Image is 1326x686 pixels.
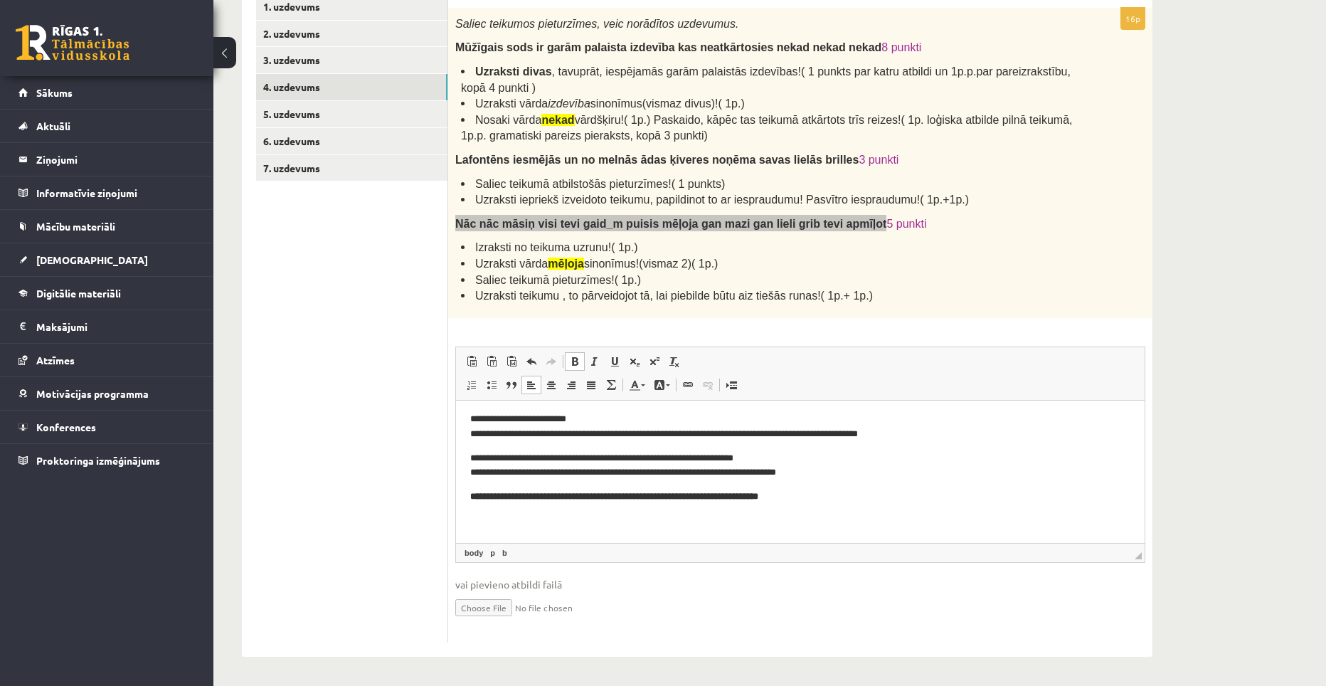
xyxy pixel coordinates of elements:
[1120,7,1145,30] p: 16p
[256,47,447,73] a: 3. uzdevums
[455,41,881,53] span: Mūžīgais sods ir garām palaista izdevība kas neatkārtosies nekad nekad nekad
[698,376,718,394] a: Atsaistīt
[475,65,552,78] span: Uzraksti divas
[649,376,674,394] a: Fona krāsa
[36,310,196,343] legend: Maksājumi
[475,290,873,302] span: Uzraksti teikumu , to pārveidojot tā, lai piebilde būtu aiz tiešās runas!( 1p.+ 1p.)
[601,376,621,394] a: Math
[605,352,625,371] a: Pasvītrojums (vadīšanas taustiņš+U)
[36,287,121,300] span: Digitālie materiāli
[455,154,859,166] span: Lafontēns iesmējās un no melnās ādas ķiveres noņēma savas lielās brilles
[548,97,590,110] i: izdevība
[462,352,482,371] a: Ielīmēt (vadīšanas taustiņš+V)
[18,176,196,209] a: Informatīvie ziņojumi
[881,41,921,53] span: 8 punkti
[541,376,561,394] a: Centrēti
[462,547,486,559] a: body elements
[645,352,664,371] a: Augšraksts
[36,387,149,400] span: Motivācijas programma
[581,376,601,394] a: Izlīdzināt malas
[36,421,96,433] span: Konferences
[455,577,1145,592] span: vai pievieno atbildi failā
[625,376,649,394] a: Teksta krāsa
[561,376,581,394] a: Izlīdzināt pa labi
[548,258,584,270] strong: mēļoja
[256,128,447,154] a: 6. uzdevums
[36,176,196,209] legend: Informatīvie ziņojumi
[482,376,502,394] a: Ievietot/noņemt sarakstu ar aizzīmēm
[455,218,886,230] span: Nāc nāc māsiņ visi tevi gaid_m puisis mēļoja gan mazi gan lieli grib tevi apmīļot
[482,352,502,371] a: Ievietot kā vienkāršu tekstu (vadīšanas taustiņš+pārslēgšanas taustiņš+V)
[36,454,160,467] span: Proktoringa izmēģinājums
[625,352,645,371] a: Apakšraksts
[456,401,1145,543] iframe: Bagātinātā teksta redaktors, wiswyg-editor-user-answer-47024718336660
[499,547,510,559] a: b elements
[36,253,148,266] span: [DEMOGRAPHIC_DATA]
[18,444,196,477] a: Proktoringa izmēģinājums
[886,218,926,230] span: 5 punkti
[18,310,196,343] a: Maksājumi
[18,143,196,176] a: Ziņojumi
[475,274,641,286] span: Saliec teikumā pieturzīmes!( 1p.)
[502,352,521,371] a: Ievietot no Worda
[1135,552,1142,559] span: Mērogot
[721,376,741,394] a: Ievietot lapas pārtraukumu drukai
[455,18,738,30] span: Saliec teikumos pieturzīmes, veic norādītos uzdevumus.
[521,352,541,371] a: Atcelt (vadīšanas taustiņš+Z)
[16,25,129,60] a: Rīgas 1. Tālmācības vidusskola
[678,376,698,394] a: Saite (vadīšanas taustiņš+K)
[256,101,447,127] a: 5. uzdevums
[461,114,1073,142] span: Nosaki vārda vārdšķiru!( 1p.) Paskaido, kāpēc tas teikumā atkārtots trīs reizes!( 1p. loģiska atb...
[36,120,70,132] span: Aktuāli
[475,241,638,253] span: Izraksti no teikuma uzrunu!( 1p.)
[475,97,745,110] span: Uzraksti vārda sinonīmus(vismaz divus)!( 1p.)
[475,194,969,206] span: Uzraksti iepriekš izveidoto teikumu, papildinot to ar iespraudumu! Pasvītro iespraudumu!( 1p.+1p.)
[36,354,75,366] span: Atzīmes
[36,86,73,99] span: Sākums
[36,220,115,233] span: Mācību materiāli
[502,376,521,394] a: Bloka citāts
[521,376,541,394] a: Izlīdzināt pa kreisi
[256,74,447,100] a: 4. uzdevums
[462,376,482,394] a: Ievietot/noņemt numurētu sarakstu
[36,143,196,176] legend: Ziņojumi
[18,411,196,443] a: Konferences
[18,377,196,410] a: Motivācijas programma
[18,76,196,109] a: Sākums
[18,110,196,142] a: Aktuāli
[541,114,574,126] strong: nekad
[461,65,1071,94] span: , tavuprāt, iespējamās garām palaistās izdevības!( 1 punkts par katru atbildi un 1p.p.par pareizr...
[475,178,725,190] span: Saliec teikumā atbilstošās pieturzīmes!( 1 punkts)
[541,352,561,371] a: Atkārtot (vadīšanas taustiņš+Y)
[18,243,196,276] a: [DEMOGRAPHIC_DATA]
[664,352,684,371] a: Noņemt stilus
[18,344,196,376] a: Atzīmes
[859,154,898,166] span: 3 punkti
[18,210,196,243] a: Mācību materiāli
[475,258,718,270] span: Uzraksti vārda sinonīmus!(vismaz 2)( 1p.)
[256,21,447,47] a: 2. uzdevums
[256,155,447,181] a: 7. uzdevums
[585,352,605,371] a: Slīpraksts (vadīšanas taustiņš+I)
[18,277,196,310] a: Digitālie materiāli
[565,352,585,371] a: Treknraksts (vadīšanas taustiņš+B)
[487,547,498,559] a: p elements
